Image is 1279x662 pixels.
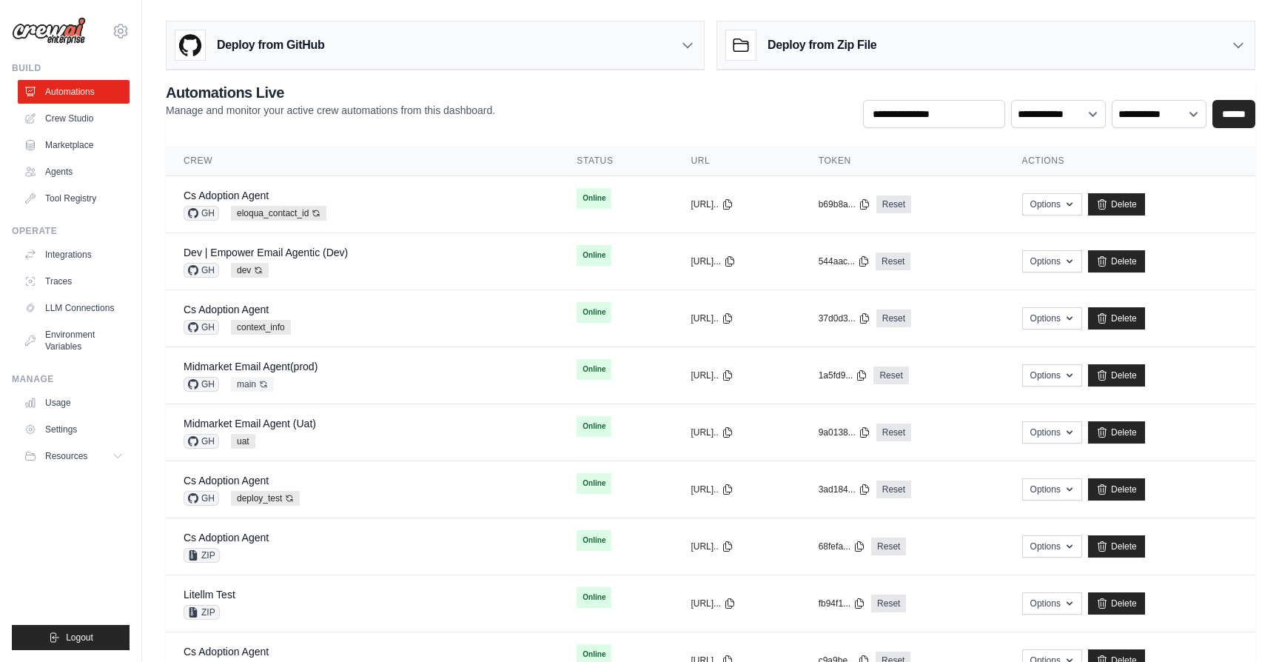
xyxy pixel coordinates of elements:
[577,587,611,608] span: Online
[876,195,911,213] a: Reset
[184,532,269,544] a: Cs Adoption Agent
[184,263,219,278] span: GH
[166,146,559,176] th: Crew
[577,245,611,266] span: Online
[184,361,318,372] a: Midmarket Email Agent(prod)
[1088,421,1145,444] a: Delete
[18,160,130,184] a: Agents
[1022,535,1082,558] button: Options
[1022,250,1082,273] button: Options
[18,444,130,468] button: Resources
[801,146,1004,176] th: Token
[876,481,911,498] a: Reset
[1088,307,1145,330] a: Delete
[175,30,205,60] img: GitHub Logo
[231,434,255,449] span: uat
[1022,478,1082,501] button: Options
[876,310,911,327] a: Reset
[559,146,673,176] th: Status
[1022,193,1082,215] button: Options
[1088,250,1145,273] a: Delete
[577,188,611,209] span: Online
[819,255,870,267] button: 544aac...
[18,107,130,130] a: Crew Studio
[217,36,324,54] h3: Deploy from GitHub
[871,595,906,612] a: Reset
[184,320,219,335] span: GH
[166,103,495,118] p: Manage and monitor your active crew automations from this dashboard.
[184,646,269,658] a: Cs Adoption Agent
[1088,364,1145,387] a: Delete
[12,17,86,45] img: Logo
[871,538,906,555] a: Reset
[876,253,910,270] a: Reset
[45,450,87,462] span: Resources
[577,302,611,323] span: Online
[819,598,865,609] button: fb94f1...
[1088,592,1145,615] a: Delete
[231,206,326,221] span: eloqua_contact_id
[577,530,611,551] span: Online
[873,367,908,384] a: Reset
[184,548,220,563] span: ZIP
[1022,364,1082,387] button: Options
[18,418,130,441] a: Settings
[18,391,130,415] a: Usage
[673,146,800,176] th: URL
[66,632,93,643] span: Logout
[1088,193,1145,215] a: Delete
[184,491,219,506] span: GH
[876,424,911,441] a: Reset
[12,625,130,650] button: Logout
[819,198,870,210] button: b69b8a...
[577,416,611,437] span: Online
[18,243,130,267] a: Integrations
[184,247,348,258] a: Dev | Empower Email Agentic (Dev)
[231,377,274,392] span: main
[166,82,495,103] h2: Automations Live
[819,370,868,381] button: 1a5fd9...
[18,323,130,358] a: Environment Variables
[819,541,865,552] button: 68fefa...
[12,225,130,237] div: Operate
[12,373,130,385] div: Manage
[184,418,316,429] a: Midmarket Email Agent (Uat)
[1022,592,1082,615] button: Options
[231,263,269,278] span: dev
[1022,421,1082,444] button: Options
[184,304,269,315] a: Cs Adoption Agent
[184,605,220,620] span: ZIP
[18,187,130,210] a: Tool Registry
[231,491,300,506] span: deploy_test
[819,312,870,324] button: 37d0d3...
[18,296,130,320] a: LLM Connections
[231,320,291,335] span: context_info
[18,80,130,104] a: Automations
[1022,307,1082,330] button: Options
[12,62,130,74] div: Build
[184,206,219,221] span: GH
[819,427,870,438] button: 9a0138...
[577,359,611,380] span: Online
[184,377,219,392] span: GH
[18,270,130,293] a: Traces
[1004,146,1255,176] th: Actions
[577,473,611,494] span: Online
[18,133,130,157] a: Marketplace
[184,589,235,601] a: Litellm Test
[768,36,876,54] h3: Deploy from Zip File
[184,190,269,201] a: Cs Adoption Agent
[184,434,219,449] span: GH
[819,484,870,495] button: 3ad184...
[1088,478,1145,501] a: Delete
[184,475,269,487] a: Cs Adoption Agent
[1088,535,1145,558] a: Delete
